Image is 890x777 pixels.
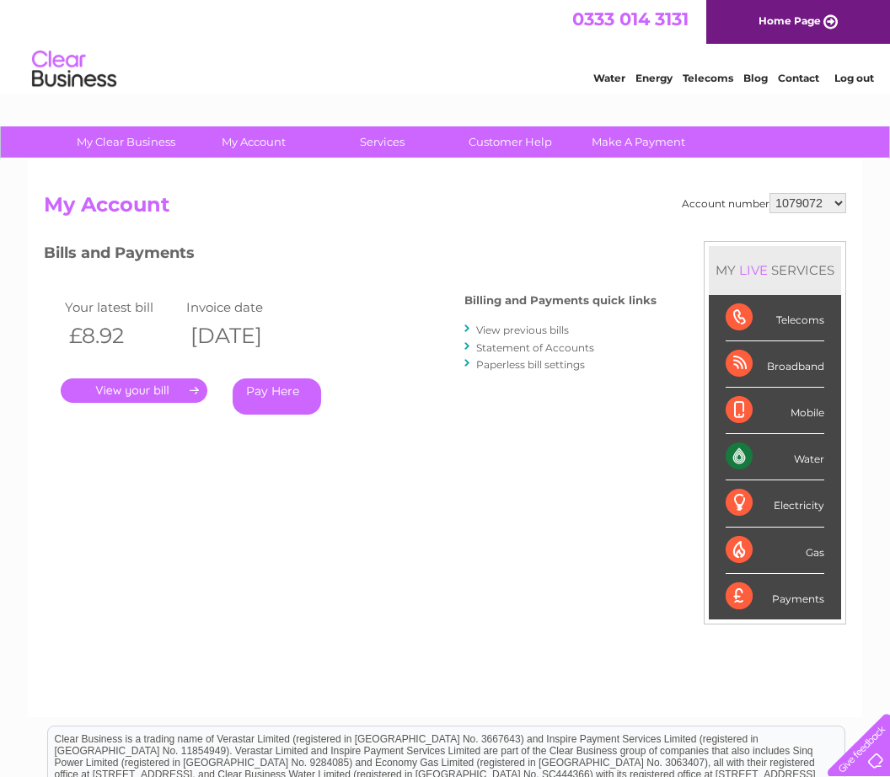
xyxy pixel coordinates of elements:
div: Payments [726,574,824,619]
img: logo.png [31,44,117,95]
td: Your latest bill [61,296,182,319]
a: View previous bills [476,324,569,336]
td: Invoice date [182,296,303,319]
a: My Account [185,126,324,158]
div: Water [726,434,824,480]
a: Make A Payment [569,126,708,158]
div: Electricity [726,480,824,527]
a: Services [313,126,452,158]
a: Blog [743,72,768,84]
a: 0333 014 3131 [572,8,689,29]
h4: Billing and Payments quick links [464,294,657,307]
a: Paperless bill settings [476,358,585,371]
div: Broadband [726,341,824,388]
h3: Bills and Payments [44,241,657,271]
th: £8.92 [61,319,182,353]
a: My Clear Business [56,126,196,158]
th: [DATE] [182,319,303,353]
a: . [61,378,207,403]
a: Log out [834,72,874,84]
a: Pay Here [233,378,321,415]
div: Account number [682,193,846,213]
a: Contact [778,72,819,84]
a: Energy [635,72,673,84]
div: MY SERVICES [709,246,841,294]
div: Clear Business is a trading name of Verastar Limited (registered in [GEOGRAPHIC_DATA] No. 3667643... [48,9,844,82]
a: Customer Help [441,126,580,158]
div: Gas [726,528,824,574]
div: Telecoms [726,295,824,341]
div: LIVE [736,262,771,278]
a: Water [593,72,625,84]
a: Statement of Accounts [476,341,594,354]
h2: My Account [44,193,846,225]
div: Mobile [726,388,824,434]
a: Telecoms [683,72,733,84]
